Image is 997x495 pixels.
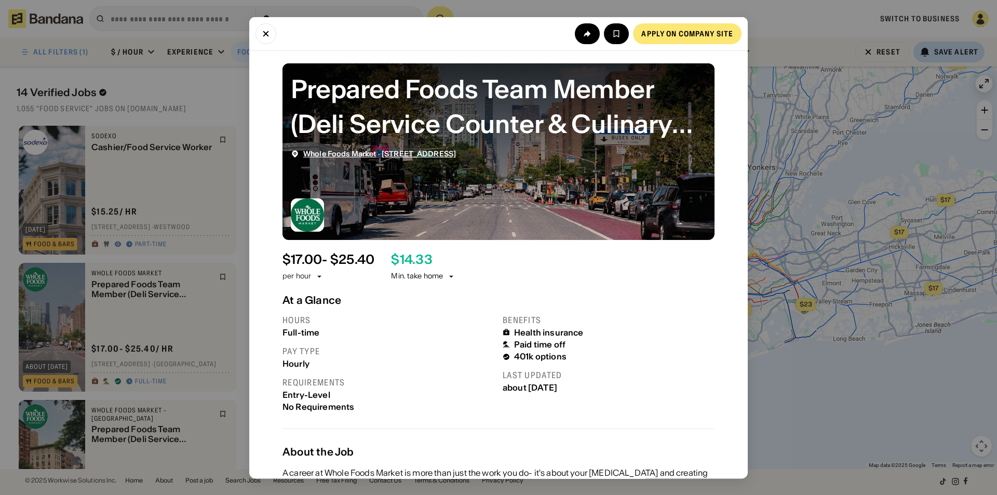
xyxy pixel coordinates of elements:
span: [STREET_ADDRESS] [382,149,456,158]
div: Paid time off [514,339,565,349]
div: Requirements [282,377,494,387]
div: Entry-Level [282,390,494,399]
div: per hour [282,271,311,282]
div: $ 17.00 - $25.40 [282,252,374,267]
div: Health insurance [514,327,584,337]
img: Whole Foods Market logo [291,198,324,231]
div: · [303,149,456,158]
div: At a Glance [282,293,715,306]
div: Full-time [282,327,494,337]
div: Benefits [503,314,715,325]
div: No Requirements [282,402,494,411]
div: Pay type [282,345,494,356]
div: $ 14.33 [391,252,432,267]
div: Hours [282,314,494,325]
div: Hourly [282,358,494,368]
div: Last updated [503,370,715,381]
button: Close [255,23,276,44]
div: Prepared Foods Team Member (Deli Service Counter & Culinary Venues) - Full Time [291,71,706,141]
div: 401k options [514,352,567,362]
div: about [DATE] [503,383,715,393]
div: Min. take home [391,271,455,282]
div: Apply on company site [641,30,733,37]
span: Whole Foods Market [303,149,376,158]
div: About the Job [282,446,715,458]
